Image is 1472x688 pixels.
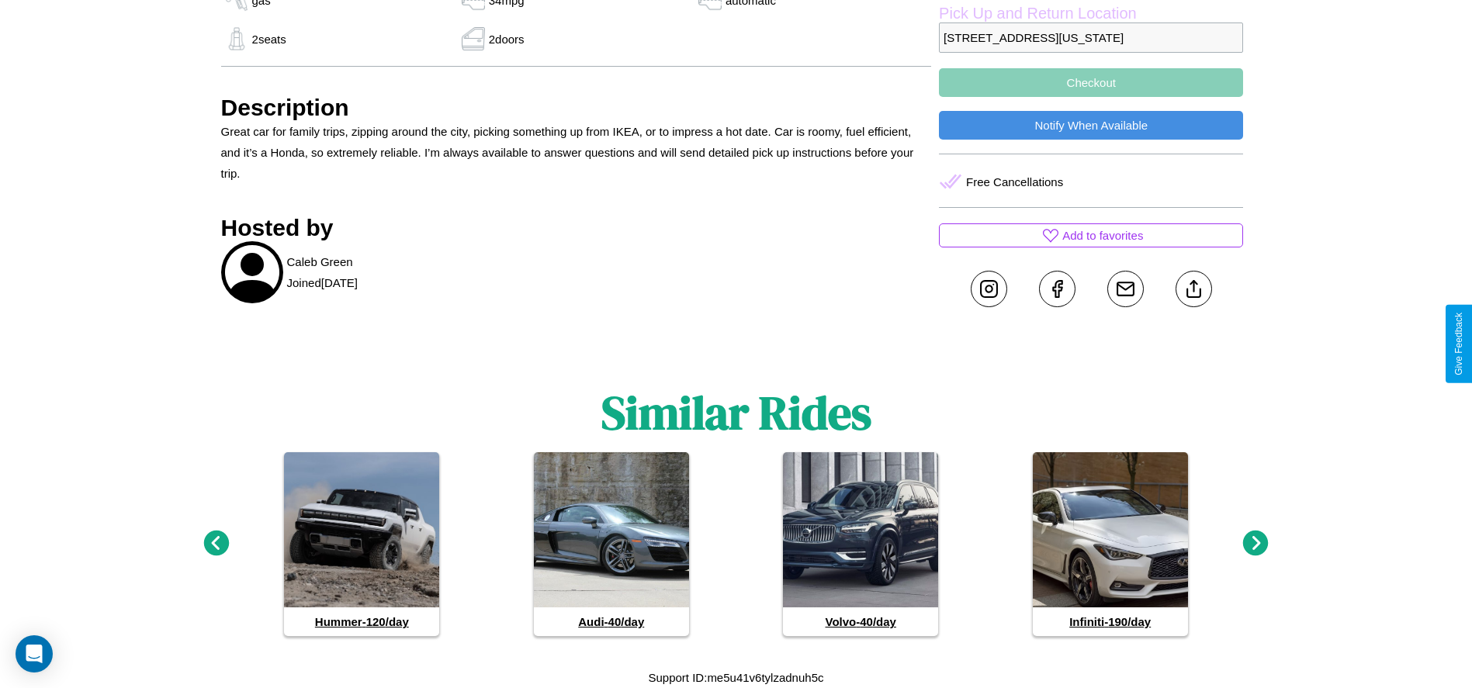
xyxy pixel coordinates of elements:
[601,381,871,444] h1: Similar Rides
[287,251,353,272] p: Caleb Green
[939,68,1243,97] button: Checkout
[1062,225,1143,246] p: Add to favorites
[1453,313,1464,375] div: Give Feedback
[287,272,358,293] p: Joined [DATE]
[458,27,489,50] img: gas
[489,29,525,50] p: 2 doors
[534,607,689,636] h4: Audi - 40 /day
[221,95,932,121] h3: Description
[783,607,938,636] h4: Volvo - 40 /day
[939,111,1243,140] button: Notify When Available
[221,121,932,184] p: Great car for family trips, zipping around the city, picking something up from IKEA, or to impres...
[783,452,938,636] a: Volvo-40/day
[939,223,1243,247] button: Add to favorites
[284,452,439,636] a: Hummer-120/day
[1033,607,1188,636] h4: Infiniti - 190 /day
[649,667,824,688] p: Support ID: me5u41v6tylzadnuh5c
[252,29,286,50] p: 2 seats
[221,215,932,241] h3: Hosted by
[966,171,1063,192] p: Free Cancellations
[939,22,1243,53] p: [STREET_ADDRESS][US_STATE]
[1033,452,1188,636] a: Infiniti-190/day
[284,607,439,636] h4: Hummer - 120 /day
[221,27,252,50] img: gas
[16,635,53,672] div: Open Intercom Messenger
[534,452,689,636] a: Audi-40/day
[939,5,1243,22] label: Pick Up and Return Location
